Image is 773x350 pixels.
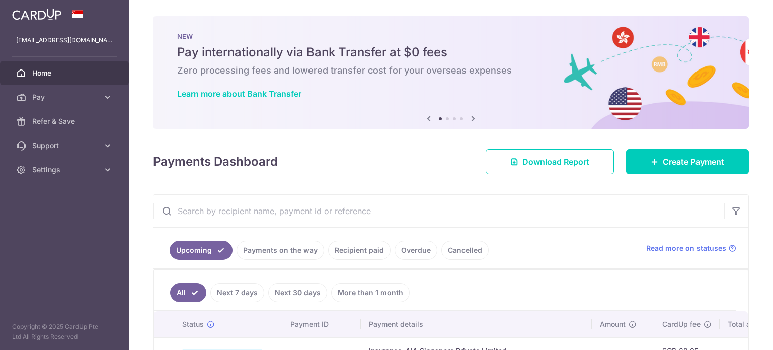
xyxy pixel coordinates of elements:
[282,311,361,337] th: Payment ID
[177,64,725,77] h6: Zero processing fees and lowered transfer cost for your overseas expenses
[170,283,206,302] a: All
[16,35,113,45] p: [EMAIL_ADDRESS][DOMAIN_NAME]
[32,68,99,78] span: Home
[182,319,204,329] span: Status
[626,149,749,174] a: Create Payment
[153,195,724,227] input: Search by recipient name, payment id or reference
[486,149,614,174] a: Download Report
[646,243,736,253] a: Read more on statuses
[32,116,99,126] span: Refer & Save
[361,311,592,337] th: Payment details
[600,319,626,329] span: Amount
[177,44,725,60] h5: Pay internationally via Bank Transfer at $0 fees
[662,319,701,329] span: CardUp fee
[395,241,437,260] a: Overdue
[522,156,589,168] span: Download Report
[728,319,761,329] span: Total amt.
[328,241,391,260] a: Recipient paid
[646,243,726,253] span: Read more on statuses
[177,89,301,99] a: Learn more about Bank Transfer
[268,283,327,302] a: Next 30 days
[153,153,278,171] h4: Payments Dashboard
[170,241,233,260] a: Upcoming
[32,165,99,175] span: Settings
[237,241,324,260] a: Payments on the way
[32,141,99,151] span: Support
[177,32,725,40] p: NEW
[153,16,749,129] img: Bank transfer banner
[331,283,410,302] a: More than 1 month
[210,283,264,302] a: Next 7 days
[663,156,724,168] span: Create Payment
[441,241,489,260] a: Cancelled
[32,92,99,102] span: Pay
[12,8,61,20] img: CardUp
